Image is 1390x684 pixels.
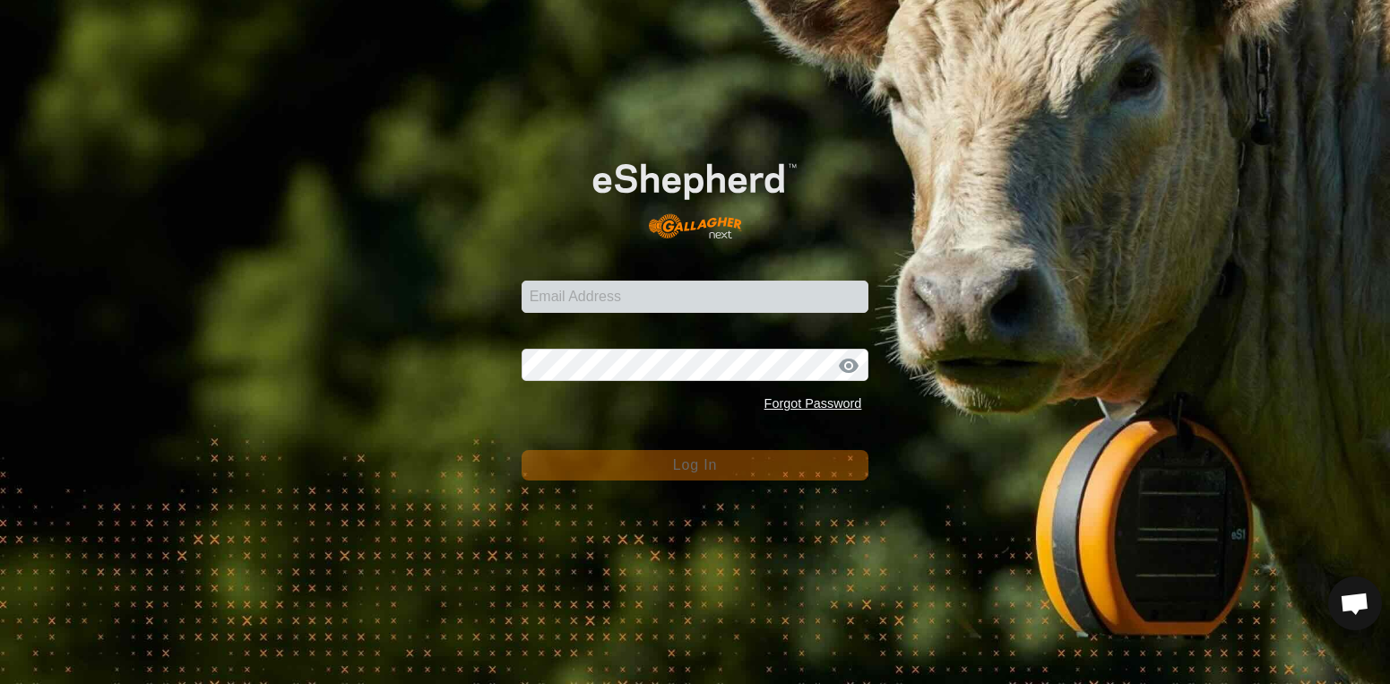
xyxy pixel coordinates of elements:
button: Log In [522,450,869,481]
input: Email Address [522,281,869,313]
span: Log In [673,457,717,472]
a: Forgot Password [764,396,862,411]
div: Open chat [1328,576,1382,630]
img: E-shepherd Logo [556,134,833,253]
